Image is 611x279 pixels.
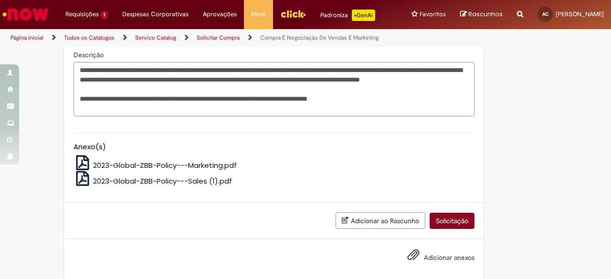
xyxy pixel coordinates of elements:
[405,246,422,268] button: Adicionar anexos
[320,10,375,21] div: Padroniza
[460,10,503,19] a: Rascunhos
[135,34,176,41] a: Service Catalog
[203,10,237,19] span: Aprovações
[280,7,306,21] img: click_logo_yellow_360x200.png
[260,34,379,41] a: Compra E Negociação De Vendas E Marketing
[122,10,189,19] span: Despesas Corporativas
[93,176,232,186] span: 2023-Global-ZBB-Policy---Sales (1).pdf
[74,62,474,116] textarea: Descrição
[336,212,425,229] button: Adicionar ao Rascunho
[197,34,240,41] a: Solicitar Compra
[251,10,266,19] span: More
[74,176,232,186] a: 2023-Global-ZBB-Policy---Sales (1).pdf
[430,213,474,229] button: Solicitação
[101,11,108,19] span: 1
[74,160,237,170] a: 2023-Global-ZBB-Policy---Marketing.pdf
[420,10,446,19] span: Favoritos
[556,10,604,18] span: [PERSON_NAME]
[11,34,43,41] a: Página inicial
[64,34,115,41] a: Todos os Catálogos
[74,51,105,59] span: Descrição
[1,5,50,24] img: ServiceNow
[352,10,375,21] p: +GenAi
[468,10,503,19] span: Rascunhos
[74,143,474,151] h5: Anexo(s)
[542,11,548,17] span: AC
[7,29,400,47] ul: Trilhas de página
[93,160,237,170] span: 2023-Global-ZBB-Policy---Marketing.pdf
[424,253,474,262] span: Adicionar anexos
[65,10,99,19] span: Requisições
